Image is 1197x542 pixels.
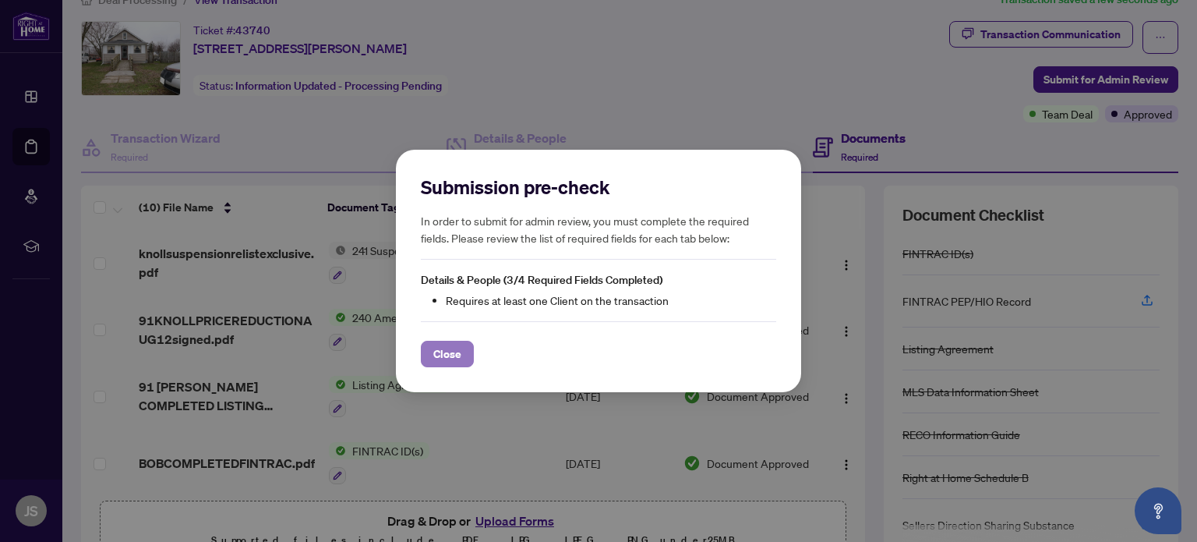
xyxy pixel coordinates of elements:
[421,341,474,367] button: Close
[421,273,662,287] span: Details & People (3/4 Required Fields Completed)
[446,292,776,309] li: Requires at least one Client on the transaction
[421,212,776,246] h5: In order to submit for admin review, you must complete the required fields. Please review the lis...
[433,342,461,367] span: Close
[1135,487,1181,534] button: Open asap
[421,175,776,200] h2: Submission pre-check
